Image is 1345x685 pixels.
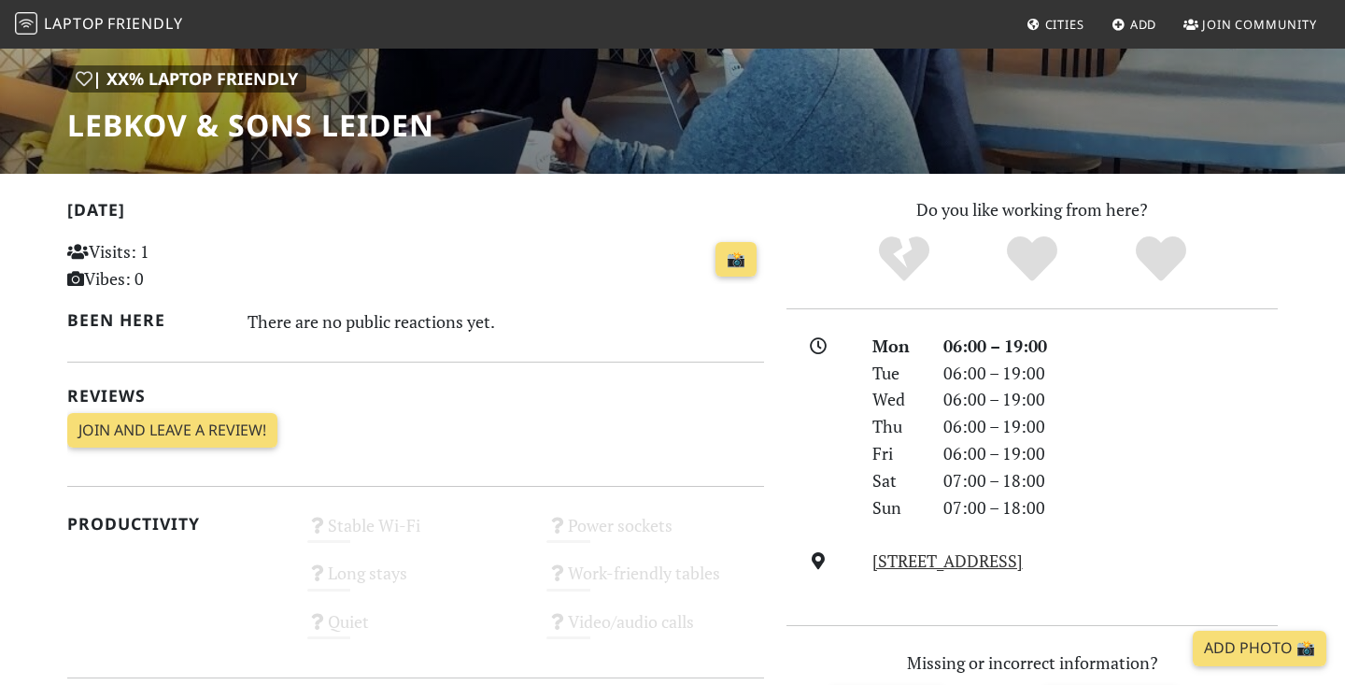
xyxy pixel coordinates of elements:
[872,549,1023,572] a: [STREET_ADDRESS]
[861,360,932,387] div: Tue
[932,440,1289,467] div: 06:00 – 19:00
[861,440,932,467] div: Fri
[861,467,932,494] div: Sat
[932,413,1289,440] div: 06:00 – 19:00
[932,467,1289,494] div: 07:00 – 18:00
[1019,7,1092,41] a: Cities
[932,360,1289,387] div: 06:00 – 19:00
[1176,7,1324,41] a: Join Community
[861,494,932,521] div: Sun
[861,413,932,440] div: Thu
[67,386,764,406] h2: Reviews
[296,510,536,558] div: Stable Wi-Fi
[932,494,1289,521] div: 07:00 – 18:00
[861,386,932,413] div: Wed
[861,333,932,360] div: Mon
[786,196,1278,223] p: Do you like working from here?
[840,234,969,285] div: No
[67,65,306,93] div: | XX% Laptop Friendly
[1104,7,1165,41] a: Add
[786,649,1278,677] p: Missing or incorrect information?
[44,13,105,34] span: Laptop
[1202,16,1317,33] span: Join Community
[715,242,757,278] a: 📸
[296,558,536,606] div: Long stays
[67,200,764,227] h2: [DATE]
[296,607,536,654] div: Quiet
[15,8,183,41] a: LaptopFriendly LaptopFriendly
[535,558,775,606] div: Work-friendly tables
[15,12,37,35] img: LaptopFriendly
[67,310,225,330] h2: Been here
[1130,16,1157,33] span: Add
[1097,234,1225,285] div: Definitely!
[1193,631,1326,666] a: Add Photo 📸
[67,238,285,293] p: Visits: 1 Vibes: 0
[968,234,1097,285] div: Yes
[67,107,434,143] h1: Lebkov & Sons Leiden
[932,386,1289,413] div: 06:00 – 19:00
[248,307,765,336] div: There are no public reactions yet.
[932,333,1289,360] div: 06:00 – 19:00
[67,514,285,534] h2: Productivity
[535,607,775,654] div: Video/audio calls
[107,13,182,34] span: Friendly
[67,413,277,449] a: Join and leave a review!
[1045,16,1084,33] span: Cities
[535,510,775,558] div: Power sockets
